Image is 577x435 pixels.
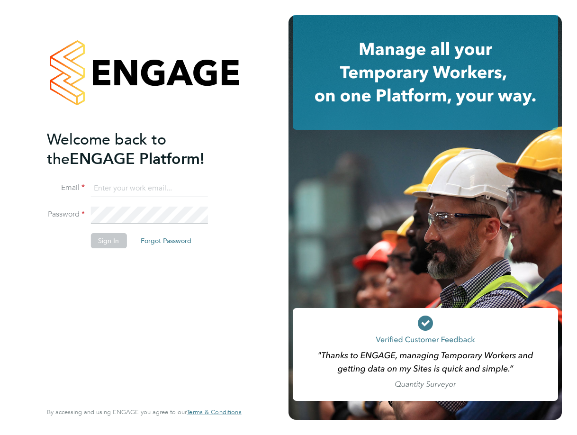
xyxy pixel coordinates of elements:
[47,130,166,168] span: Welcome back to the
[90,180,207,197] input: Enter your work email...
[47,183,85,193] label: Email
[47,209,85,219] label: Password
[47,130,232,169] h2: ENGAGE Platform!
[90,233,126,248] button: Sign In
[187,408,241,416] span: Terms & Conditions
[187,408,241,416] a: Terms & Conditions
[133,233,199,248] button: Forgot Password
[47,408,241,416] span: By accessing and using ENGAGE you agree to our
